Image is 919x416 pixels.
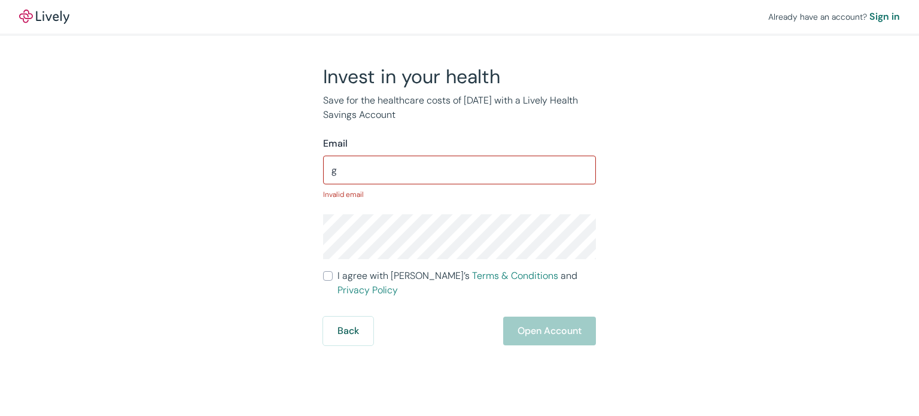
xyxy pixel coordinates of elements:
[337,284,398,296] a: Privacy Policy
[323,65,596,89] h2: Invest in your health
[323,136,348,151] label: Email
[869,10,900,24] a: Sign in
[19,10,69,24] img: Lively
[472,269,558,282] a: Terms & Conditions
[323,93,596,122] p: Save for the healthcare costs of [DATE] with a Lively Health Savings Account
[19,10,69,24] a: LivelyLively
[768,10,900,24] div: Already have an account?
[323,189,596,200] p: Invalid email
[323,317,373,345] button: Back
[337,269,596,297] span: I agree with [PERSON_NAME]’s and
